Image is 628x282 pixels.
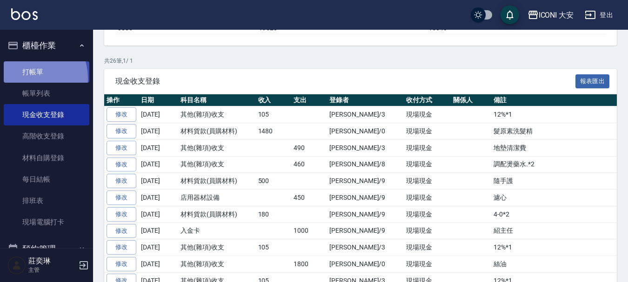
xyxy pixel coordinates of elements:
th: 關係人 [451,94,491,106]
td: 500 [256,173,292,190]
td: [PERSON_NAME]/0 [327,123,404,140]
td: 現場現金 [404,206,451,223]
td: 180 [256,206,292,223]
td: [PERSON_NAME]/3 [327,239,404,256]
a: 修改 [107,240,136,255]
td: 490 [291,139,327,156]
td: [PERSON_NAME]/3 [327,139,404,156]
td: 現場現金 [404,223,451,239]
button: 預約管理 [4,237,89,261]
th: 操作 [104,94,139,106]
td: [PERSON_NAME]/3 [327,106,404,123]
span: 現金收支登錄 [115,77,575,86]
td: 現場現金 [404,256,451,273]
td: [PERSON_NAME]/9 [327,190,404,206]
button: save [501,6,519,24]
h5: 莊奕琳 [28,256,76,266]
p: 主管 [28,266,76,274]
a: 修改 [107,141,136,155]
td: 105 [256,106,292,123]
a: 每日結帳 [4,169,89,190]
td: 材料貨款(員購材料) [178,123,256,140]
td: 450 [291,190,327,206]
td: 其他(雜項)收支 [178,256,256,273]
a: 修改 [107,207,136,222]
th: 登錄者 [327,94,404,106]
td: [DATE] [139,223,178,239]
td: 105 [256,239,292,256]
td: 其他(雜項)收支 [178,106,256,123]
th: 支出 [291,94,327,106]
td: 現場現金 [404,123,451,140]
a: 修改 [107,190,136,205]
td: 其他(雜項)收支 [178,239,256,256]
td: 材料貨款(員購材料) [178,173,256,190]
td: [PERSON_NAME]/9 [327,223,404,239]
td: [DATE] [139,190,178,206]
button: ICONI 大安 [524,6,578,25]
a: 修改 [107,107,136,122]
th: 收入 [256,94,292,106]
td: [DATE] [139,106,178,123]
td: 店用器材設備 [178,190,256,206]
td: [PERSON_NAME]/9 [327,206,404,223]
td: [DATE] [139,139,178,156]
td: 現場現金 [404,190,451,206]
a: 修改 [107,224,136,238]
td: 其他(雜項)收支 [178,156,256,173]
a: 修改 [107,157,136,172]
td: 1000 [291,223,327,239]
td: 現場現金 [404,106,451,123]
a: 排班表 [4,190,89,211]
td: [DATE] [139,256,178,273]
td: [DATE] [139,156,178,173]
th: 收付方式 [404,94,451,106]
a: 現金收支登錄 [4,104,89,125]
a: 修改 [107,174,136,188]
td: [DATE] [139,173,178,190]
img: Logo [11,8,38,20]
td: 460 [291,156,327,173]
td: 入金卡 [178,223,256,239]
a: 帳單列表 [4,83,89,104]
img: Person [7,256,26,275]
td: [DATE] [139,123,178,140]
td: 現場現金 [404,156,451,173]
td: 現場現金 [404,139,451,156]
td: [PERSON_NAME]/9 [327,173,404,190]
td: [PERSON_NAME]/8 [327,156,404,173]
a: 現場電腦打卡 [4,211,89,233]
button: 報表匯出 [575,74,610,89]
td: 現場現金 [404,239,451,256]
td: 現場現金 [404,173,451,190]
a: 材料自購登錄 [4,147,89,169]
p: 共 26 筆, 1 / 1 [104,57,617,65]
button: 櫃檯作業 [4,33,89,58]
a: 修改 [107,124,136,138]
td: 1800 [291,256,327,273]
button: 登出 [581,7,617,24]
td: [PERSON_NAME]/0 [327,256,404,273]
div: ICONI 大安 [539,9,574,21]
a: 打帳單 [4,61,89,83]
a: 高階收支登錄 [4,125,89,147]
td: [DATE] [139,206,178,223]
th: 科目名稱 [178,94,256,106]
a: 修改 [107,257,136,271]
th: 日期 [139,94,178,106]
td: [DATE] [139,239,178,256]
a: 報表匯出 [575,76,610,85]
td: 1480 [256,123,292,140]
td: 其他(雜項)收支 [178,139,256,156]
td: 材料貨款(員購材料) [178,206,256,223]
